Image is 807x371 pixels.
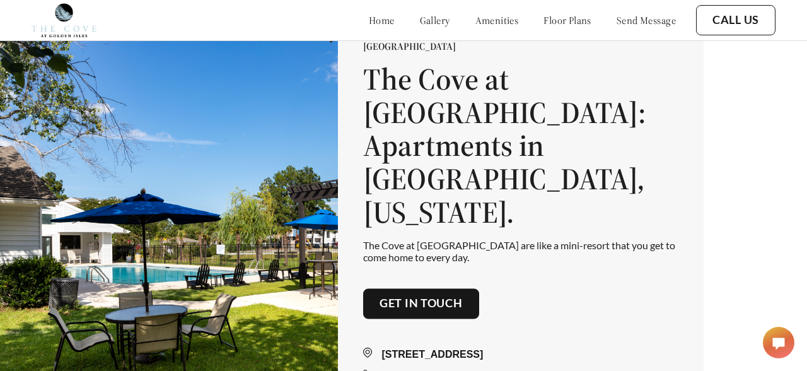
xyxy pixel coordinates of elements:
[617,14,676,26] a: send message
[363,347,678,362] div: [STREET_ADDRESS]
[380,297,463,311] a: Get in touch
[696,5,775,35] button: Call Us
[712,13,759,27] a: Call Us
[32,3,96,37] img: Company logo
[543,14,591,26] a: floor plans
[363,289,479,319] button: Get in touch
[475,14,519,26] a: amenities
[363,27,678,52] p: Find your new home [DATE] at [GEOGRAPHIC_DATA] at [GEOGRAPHIC_DATA]
[420,14,450,26] a: gallery
[363,239,678,263] p: The Cove at [GEOGRAPHIC_DATA] are like a mini-resort that you get to come home to every day.
[369,14,395,26] a: home
[363,62,678,229] h1: The Cove at [GEOGRAPHIC_DATA]: Apartments in [GEOGRAPHIC_DATA], [US_STATE].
